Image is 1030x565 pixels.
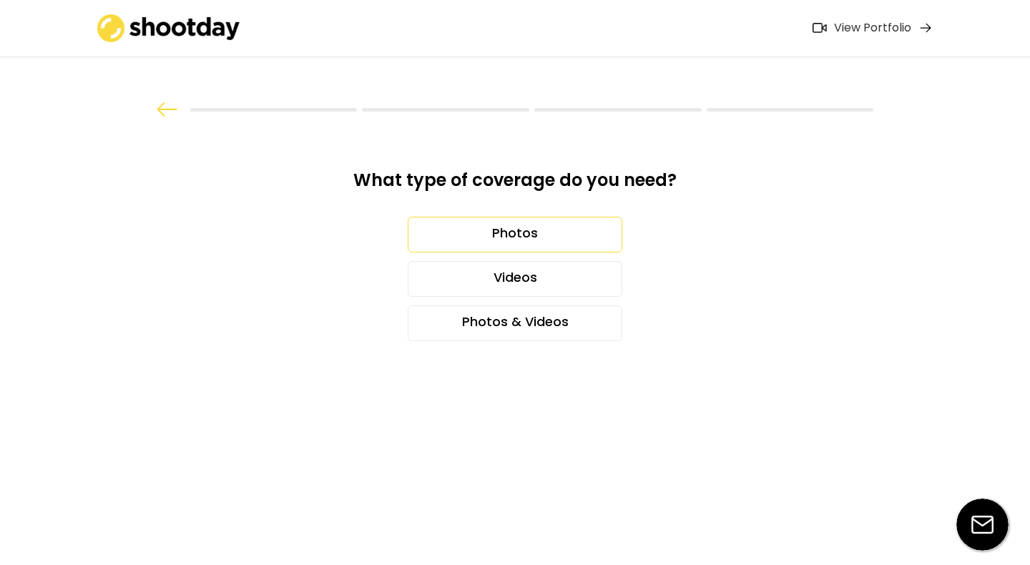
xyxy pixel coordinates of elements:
img: shootday_logo.png [97,14,240,42]
img: email-icon%20%281%29.svg [956,498,1009,551]
div: Photos & Videos [408,305,622,341]
img: Icon%20feather-video%402x.png [813,23,827,33]
div: Videos [408,261,622,297]
img: arrow%20back.svg [157,102,178,117]
div: View Portfolio [834,21,911,36]
div: Photos [408,217,622,252]
div: What type of coverage do you need? [320,169,710,202]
